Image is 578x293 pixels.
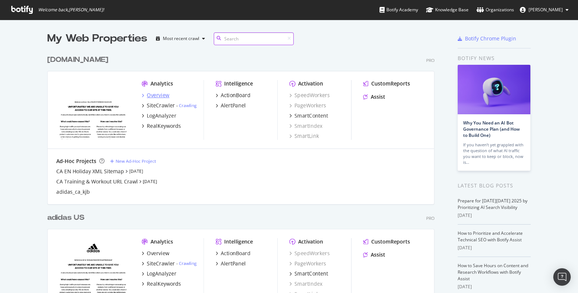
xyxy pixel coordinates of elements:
div: SiteCrawler [147,102,175,109]
div: Assist [371,251,385,258]
a: AlertPanel [216,102,246,109]
div: Pro [426,57,434,63]
div: - [176,260,197,266]
div: RealKeywords [147,122,181,130]
a: ActionBoard [216,92,250,99]
img: Why You Need an AI Bot Governance Plan (and How to Build One) [458,65,530,114]
button: Most recent crawl [153,33,208,44]
div: - [176,102,197,108]
a: SmartIndex [289,122,322,130]
div: Activation [298,80,323,87]
div: [DATE] [458,284,531,290]
div: My Web Properties [47,31,147,46]
div: [DOMAIN_NAME] [47,55,108,65]
div: Ad-Hoc Projects [56,158,96,165]
a: SpeedWorkers [289,250,330,257]
a: LogAnalyzer [142,112,176,119]
a: Why You Need an AI Bot Governance Plan (and How to Build One) [463,120,520,138]
a: AlertPanel [216,260,246,267]
div: Pro [426,215,434,221]
a: SmartContent [289,270,328,277]
div: SmartContent [294,112,328,119]
a: Overview [142,92,169,99]
div: CustomReports [371,238,410,245]
a: Crawling [179,260,197,266]
div: [DATE] [458,245,531,251]
button: [PERSON_NAME] [514,4,574,16]
a: SmartContent [289,112,328,119]
div: Intelligence [224,80,253,87]
div: Assist [371,93,385,100]
div: Botify Chrome Plugin [465,35,516,42]
span: Erika Ambriz [529,7,563,13]
a: SmartLink [289,132,319,140]
a: Prepare for [DATE][DATE] 2025 by Prioritizing AI Search Visibility [458,198,527,210]
a: [DATE] [143,178,157,185]
a: PageWorkers [289,102,326,109]
div: LogAnalyzer [147,270,176,277]
div: Botify Academy [380,6,418,13]
a: SiteCrawler- Crawling [142,102,197,109]
a: How to Save Hours on Content and Research Workflows with Botify Assist [458,262,528,282]
div: Analytics [150,238,173,245]
div: Activation [298,238,323,245]
div: Knowledge Base [426,6,469,13]
a: LogAnalyzer [142,270,176,277]
div: Analytics [150,80,173,87]
a: RealKeywords [142,122,181,130]
a: ActionBoard [216,250,250,257]
div: Organizations [477,6,514,13]
a: How to Prioritize and Accelerate Technical SEO with Botify Assist [458,230,523,243]
div: CustomReports [371,80,410,87]
div: adidas US [47,213,84,223]
div: Botify news [458,54,531,62]
a: [DOMAIN_NAME] [47,55,111,65]
a: adidas US [47,213,87,223]
a: SiteCrawler- Crawling [142,260,197,267]
a: New Ad-Hoc Project [110,158,156,164]
div: ActionBoard [221,92,250,99]
a: PageWorkers [289,260,326,267]
div: ActionBoard [221,250,250,257]
a: Overview [142,250,169,257]
a: CustomReports [363,238,410,245]
div: Latest Blog Posts [458,182,531,190]
div: Overview [147,250,169,257]
a: RealKeywords [142,280,181,288]
a: Assist [363,93,385,100]
span: Welcome back, [PERSON_NAME] ! [38,7,104,13]
div: Overview [147,92,169,99]
a: [DATE] [129,168,143,174]
div: Most recent crawl [163,36,199,41]
a: adidas_ca_kjb [56,188,90,195]
a: Botify Chrome Plugin [458,35,516,42]
a: CA EN Holiday XML Sitemap [56,168,124,175]
a: Crawling [179,102,197,108]
div: SiteCrawler [147,260,175,267]
a: Assist [363,251,385,258]
a: CA Training & Workout URL Crawl [56,178,138,185]
div: AlertPanel [221,260,246,267]
div: Intelligence [224,238,253,245]
div: Open Intercom Messenger [553,268,571,286]
img: adidas.ca [56,80,130,139]
a: CustomReports [363,80,410,87]
a: SpeedWorkers [289,92,330,99]
div: If you haven’t yet grappled with the question of what AI traffic you want to keep or block, now is… [463,142,525,165]
a: SmartIndex [289,280,322,288]
div: AlertPanel [221,102,246,109]
div: RealKeywords [147,280,181,288]
div: [DATE] [458,212,531,219]
div: SmartContent [294,270,328,277]
div: LogAnalyzer [147,112,176,119]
